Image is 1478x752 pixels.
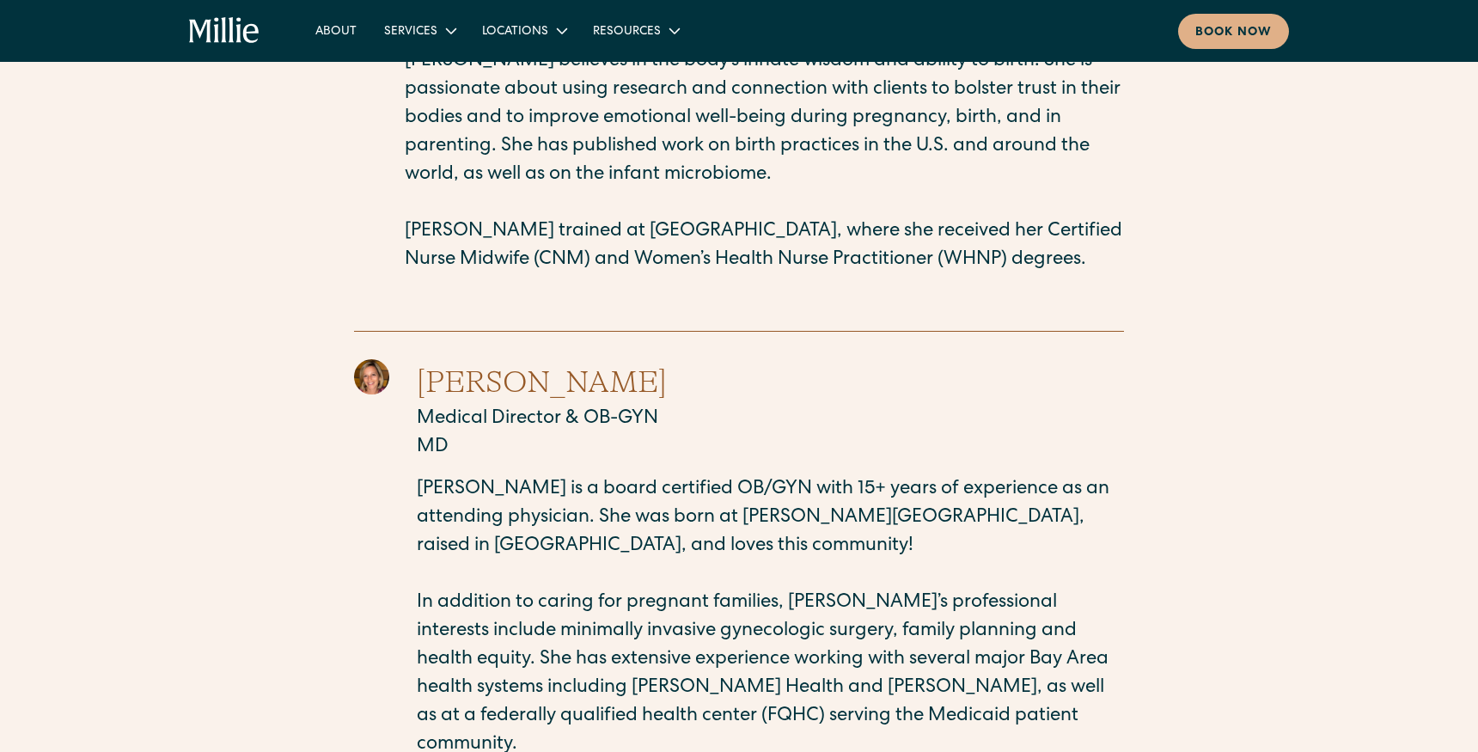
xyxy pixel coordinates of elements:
[370,16,468,45] div: Services
[1178,14,1289,49] a: Book now
[302,16,370,45] a: About
[417,359,1124,406] h2: [PERSON_NAME]
[405,275,1124,303] p: ‍
[468,16,579,45] div: Locations
[579,16,692,45] div: Resources
[384,23,437,41] div: Services
[482,23,548,41] div: Locations
[405,190,1124,218] p: ‍
[405,218,1124,275] p: [PERSON_NAME] trained at [GEOGRAPHIC_DATA], where she received her Certified Nurse Midwife (CNM) ...
[417,434,1124,462] p: MD
[405,48,1124,190] p: [PERSON_NAME] believes in the body’s innate wisdom and ability to birth. She is passionate about ...
[1195,24,1272,42] div: Book now
[417,476,1124,561] p: [PERSON_NAME] is a board certified OB/GYN with 15+ years of experience as an attending physician....
[417,406,1124,434] p: Medical Director & OB-GYN
[189,17,260,45] a: home
[593,23,661,41] div: Resources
